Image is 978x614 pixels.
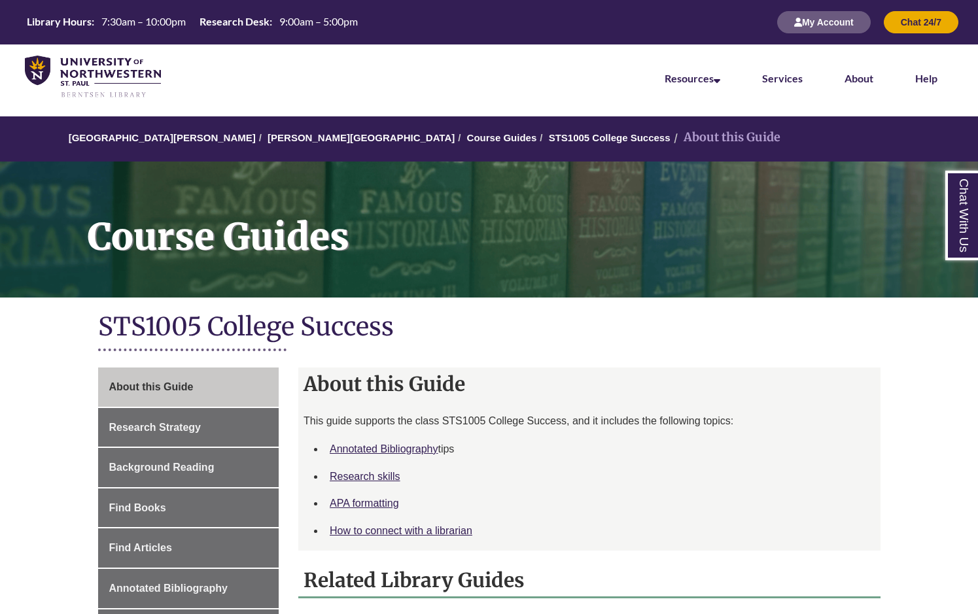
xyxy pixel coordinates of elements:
[22,14,363,29] table: Hours Today
[109,422,201,433] span: Research Strategy
[777,16,871,27] a: My Account
[304,413,875,429] p: This guide supports the class STS1005 College Success, and it includes the following topics:
[22,14,96,29] th: Library Hours:
[845,72,873,84] a: About
[98,367,279,407] a: About this Guide
[330,443,438,454] a: Annotated Bibliography
[279,15,358,27] span: 9:00am – 5:00pm
[194,14,274,29] th: Research Desk:
[25,56,161,99] img: UNWSP Library Logo
[22,14,363,30] a: Hours Today
[330,498,399,509] a: APA formatting
[467,132,537,143] a: Course Guides
[98,311,881,345] h1: STS1005 College Success
[268,132,455,143] a: [PERSON_NAME][GEOGRAPHIC_DATA]
[69,132,256,143] a: [GEOGRAPHIC_DATA][PERSON_NAME]
[98,408,279,447] a: Research Strategy
[330,471,400,482] a: Research skills
[777,11,871,33] button: My Account
[298,367,881,400] h2: About this Guide
[671,128,780,147] li: About this Guide
[298,564,881,598] h2: Related Library Guides
[109,381,194,392] span: About this Guide
[884,11,958,33] button: Chat 24/7
[549,132,671,143] a: STS1005 College Success
[109,462,215,473] span: Background Reading
[665,72,720,84] a: Resources
[109,542,172,553] span: Find Articles
[101,15,186,27] span: 7:30am – 10:00pm
[324,435,875,463] li: tips
[98,448,279,487] a: Background Reading
[884,16,958,27] a: Chat 24/7
[330,525,472,536] a: How to connect with a librarian
[109,502,166,513] span: Find Books
[915,72,937,84] a: Help
[98,528,279,568] a: Find Articles
[73,162,978,281] h1: Course Guides
[109,583,228,594] span: Annotated Bibliography
[762,72,803,84] a: Services
[98,488,279,528] a: Find Books
[98,569,279,608] a: Annotated Bibliography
